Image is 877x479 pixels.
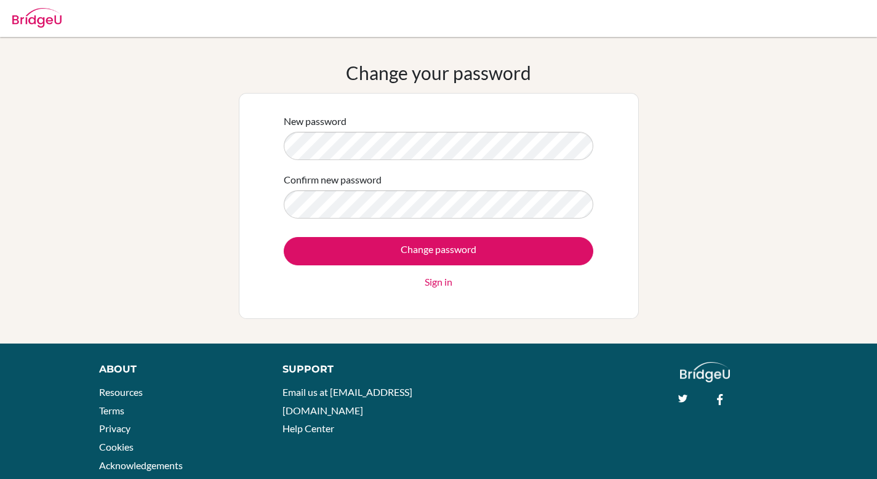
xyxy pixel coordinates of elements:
[282,362,426,377] div: Support
[284,114,346,129] label: New password
[99,459,183,471] a: Acknowledgements
[99,441,134,453] a: Cookies
[99,405,124,416] a: Terms
[99,422,130,434] a: Privacy
[282,386,412,416] a: Email us at [EMAIL_ADDRESS][DOMAIN_NAME]
[282,422,334,434] a: Help Center
[284,172,382,187] label: Confirm new password
[12,8,62,28] img: Bridge-U
[680,362,730,382] img: logo_white@2x-f4f0deed5e89b7ecb1c2cc34c3e3d731f90f0f143d5ea2071677605dd97b5244.png
[99,386,143,398] a: Resources
[346,62,531,84] h1: Change your password
[425,275,452,289] a: Sign in
[99,362,255,377] div: About
[284,237,593,265] input: Change password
